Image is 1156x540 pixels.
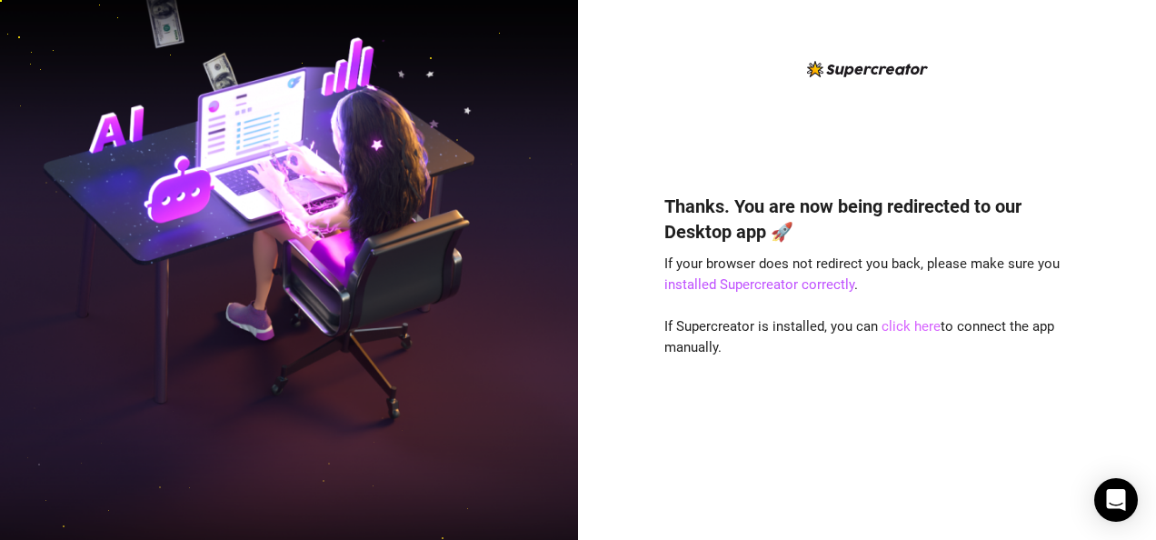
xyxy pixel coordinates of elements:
div: Open Intercom Messenger [1094,478,1138,522]
span: If your browser does not redirect you back, please make sure you . [664,255,1060,294]
h4: Thanks. You are now being redirected to our Desktop app 🚀 [664,194,1070,245]
a: click here [882,318,941,335]
img: logo-BBDzfeDw.svg [807,61,928,77]
span: If Supercreator is installed, you can to connect the app manually. [664,318,1054,356]
a: installed Supercreator correctly [664,276,854,293]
